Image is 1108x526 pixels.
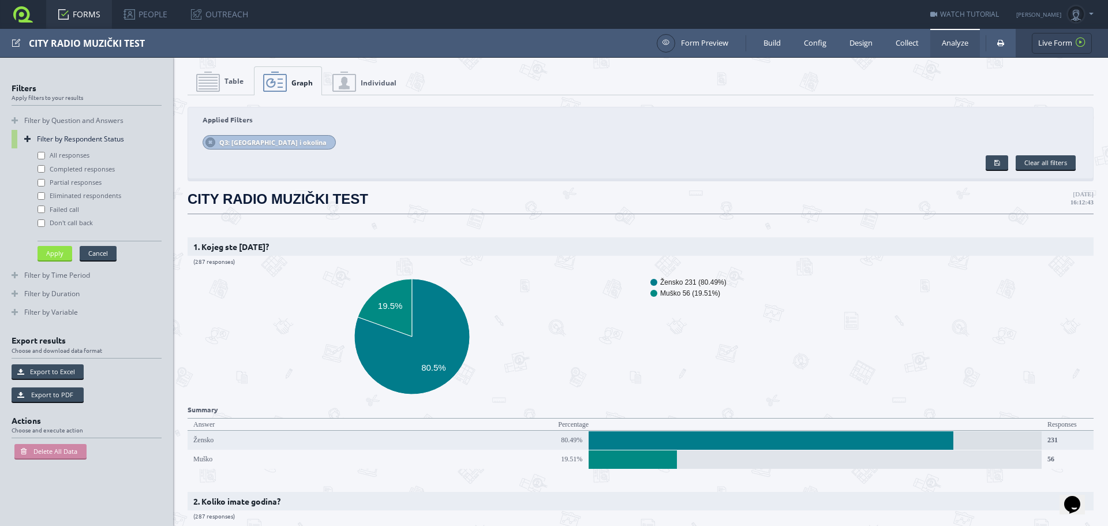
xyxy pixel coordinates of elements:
[224,76,244,86] span: Table
[291,78,313,88] span: Graph
[1070,199,1094,206] strong: 16:12:43
[792,29,838,57] a: Config
[324,67,405,96] a: Individual
[930,9,999,19] a: WATCH TUTORIAL
[38,179,45,186] input: Partial responses
[254,66,322,95] a: Graph
[12,130,162,148] a: Filter by Respondent Status
[188,191,368,207] span: CITY RADIO MUZIČKI TEST
[12,336,173,358] h2: Export results
[838,29,884,57] a: Design
[38,178,102,188] label: Partial responses
[660,289,720,297] text: Muško 56 (19.51%)
[203,135,336,150] span: Q3: [GEOGRAPHIC_DATA] i okolina
[12,427,173,433] span: Choose and execute action
[38,192,121,201] label: Eliminated respondents
[188,418,558,431] div: Answer
[38,152,45,159] input: All responses
[1060,480,1096,514] iframe: chat widget
[1042,418,1094,431] div: Responses
[38,219,93,228] label: Don't call back
[38,219,45,227] input: Don't call back
[29,29,651,57] div: CITY RADIO MUZIČKI TEST
[12,347,173,353] span: Choose and download data format
[12,285,162,303] a: Filter by Duration
[12,94,173,100] span: Apply filters to your results
[1032,33,1092,54] a: Live Form
[38,246,72,260] button: Apply
[1042,450,1094,469] div: 56
[12,364,84,379] button: Export to Excel
[930,29,980,57] a: Analyze
[1070,191,1094,206] span: [DATE]
[188,492,1094,510] h2: 2. Koliko imate godina?
[38,165,115,174] label: Completed responses
[203,116,1079,124] h2: Applied Filters
[378,301,403,311] text: 19.5%
[884,29,930,57] a: Collect
[12,266,162,285] a: Filter by Time Period
[361,78,396,88] span: Individual
[12,416,173,438] h2: Actions
[752,29,792,57] a: Build
[38,151,89,161] label: All responses
[1016,155,1076,170] button: Clear all filters
[188,237,1094,256] h2: 1. Kojeg ste [DATE]?
[38,206,79,215] label: Failed call
[558,418,589,431] div: Percentage
[38,192,45,200] input: Eliminated respondents
[558,431,589,450] div: 80.49%
[38,165,45,173] input: Completed responses
[12,84,173,106] h2: Filters
[193,256,235,267] span: (287 responses)
[12,111,162,130] a: Filter by Question and Answers
[657,34,728,53] a: Form Preview
[12,387,84,402] button: Export to PDF
[660,278,727,286] text: Žensko 231 (80.49%)
[14,444,87,458] button: Delete All Data
[188,267,1085,406] svg: A chart.
[12,303,162,322] a: Filter by Variable
[1042,431,1094,450] div: 231
[193,510,235,522] span: (287 responses)
[188,406,1094,413] h3: Summary
[188,431,558,450] div: Žensko
[421,363,446,372] text: 80.5%
[188,450,558,469] div: Muško
[80,246,117,260] button: Cancel
[12,36,21,50] span: Edit
[188,67,252,96] a: Table
[558,450,589,469] div: 19.51%
[38,206,45,213] input: Failed call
